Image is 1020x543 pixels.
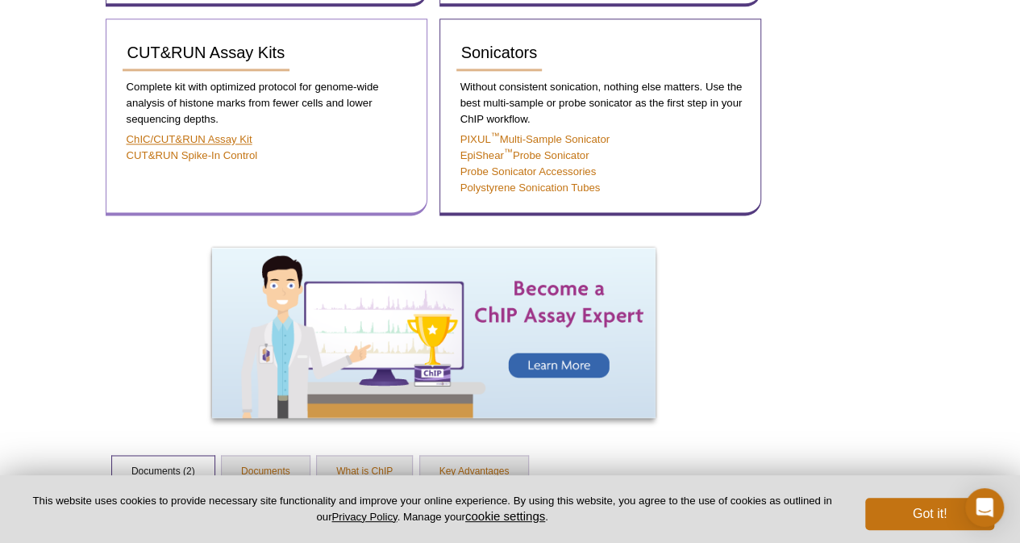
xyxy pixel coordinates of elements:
[491,131,500,140] sup: ™
[865,498,994,530] button: Got it!
[460,133,610,145] a: PIXUL™Multi-Sample Sonicator
[123,79,410,127] p: Complete kit with optimized protocol for genome-wide analysis of histone marks from fewer cells a...
[112,456,214,488] a: Documents (2)
[465,509,545,523] button: cookie settings
[504,147,513,157] sup: ™
[26,494,839,524] p: This website uses cookies to provide necessary site functionality and improve your online experie...
[460,149,589,161] a: EpiShear™Probe Sonicator
[460,165,597,178] a: Probe Sonicator Accessories
[317,456,412,488] a: What is ChIP
[127,44,285,61] span: CUT&RUN Assay Kits
[460,182,601,194] a: Polystyrene Sonication Tubes
[127,149,258,161] a: CUT&RUN Spike-In Control
[461,44,538,61] span: Sonicators
[456,79,744,127] p: Without consistent sonication, nothing else matters. Use the best multi-sample or probe sonicator...
[420,456,529,488] a: Key Advantages
[212,248,656,418] img: Become a ChIP Assay Expert
[965,488,1004,527] div: Open Intercom Messenger
[222,456,310,488] a: Documents
[127,133,252,145] a: ChIC/CUT&RUN Assay Kit
[456,36,543,71] a: Sonicators
[331,511,397,523] a: Privacy Policy
[123,36,290,71] a: CUT&RUN Assay Kits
